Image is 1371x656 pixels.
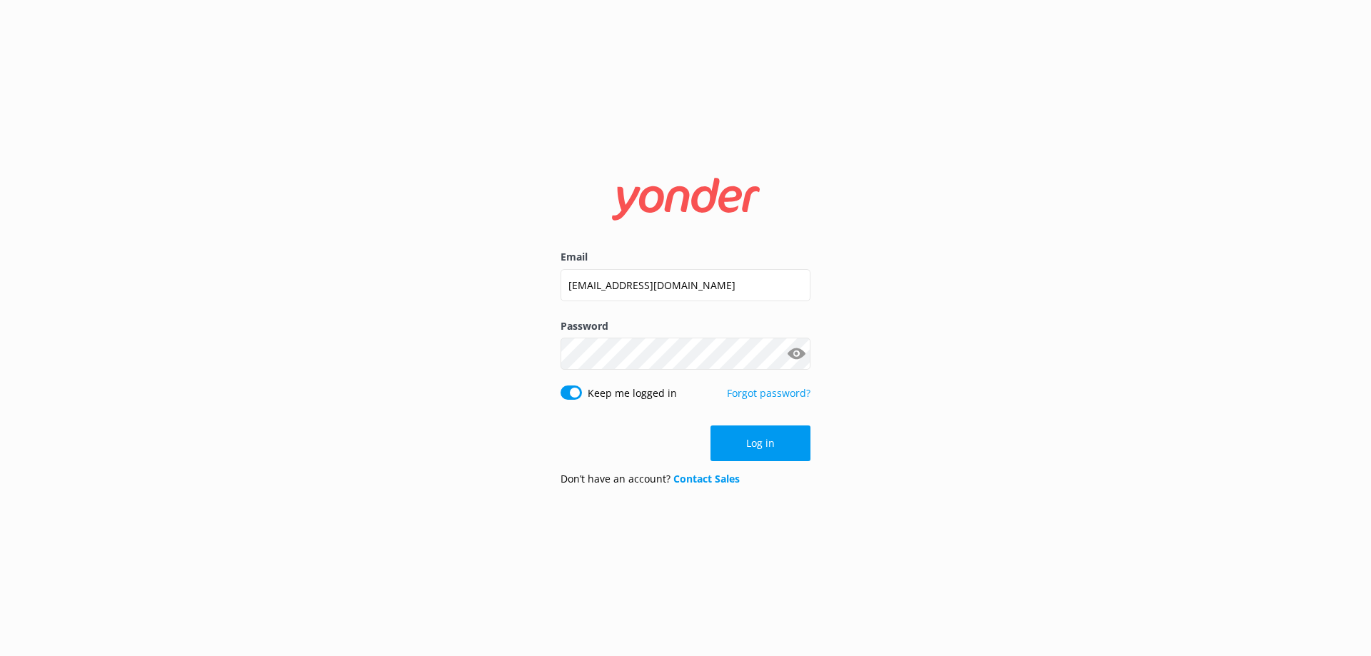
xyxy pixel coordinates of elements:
a: Contact Sales [673,472,740,485]
input: user@emailaddress.com [561,269,810,301]
a: Forgot password? [727,386,810,400]
button: Log in [710,425,810,461]
label: Keep me logged in [588,385,677,401]
label: Password [561,318,810,334]
p: Don’t have an account? [561,471,740,487]
button: Show password [782,340,810,368]
label: Email [561,249,810,265]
